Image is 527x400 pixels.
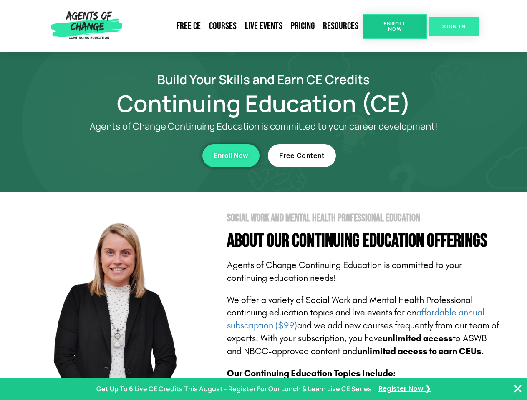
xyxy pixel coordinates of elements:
a: Enroll Now [363,14,427,39]
p: We offer a variety of Social Work and Mental Health Professional continuing education topics and ... [227,294,502,358]
button: Close Banner [513,384,523,394]
a: Courses [205,17,241,36]
h2: Build Your Skills and Earn CE Credits [26,73,502,85]
a: Register Now ❯ [378,383,431,395]
b: unlimited access to earn CEUs. [357,346,484,357]
span: Agents of Change Continuing Education is committed to your continuing education needs! [227,260,462,283]
a: Enroll Now [202,144,260,167]
span: SIGN IN [442,24,466,29]
a: Live Events [241,17,287,36]
a: SIGN IN [429,17,479,36]
h2: Social Work and Mental Health Professional Education [227,213,502,223]
span: Enroll Now [376,21,414,32]
h1: Continuing Education (CE) [26,94,502,113]
span: Enroll Now [214,152,248,159]
b: Our Continuing Education Topics Include: [227,368,396,379]
a: Free Content [268,144,336,167]
nav: Menu [126,17,363,36]
b: unlimited access [383,333,453,344]
p: Agents of Change Continuing Education is committed to your career development! [59,121,468,132]
a: Free CE [172,17,205,36]
h4: About Our Continuing Education Offerings [227,232,502,250]
a: Pricing [287,17,319,36]
p: Get Up To 6 Live CE Credits This August - Register For Our Lunch & Learn Live CE Series [96,383,372,395]
a: Resources [319,17,363,36]
span: Free Content [279,152,325,159]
